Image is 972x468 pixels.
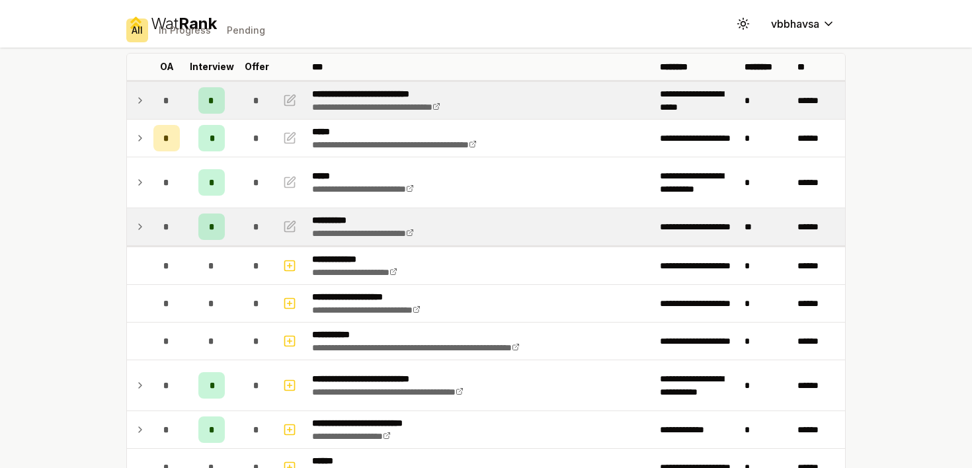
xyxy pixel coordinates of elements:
[126,19,148,42] button: All
[153,19,216,42] button: In Progress
[222,19,270,42] button: Pending
[151,13,217,34] div: Wat
[126,13,217,34] a: WatRank
[190,60,234,73] p: Interview
[160,60,174,73] p: OA
[245,60,269,73] p: Offer
[771,16,819,32] span: vbbhavsa
[179,14,217,33] span: Rank
[760,12,846,36] button: vbbhavsa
